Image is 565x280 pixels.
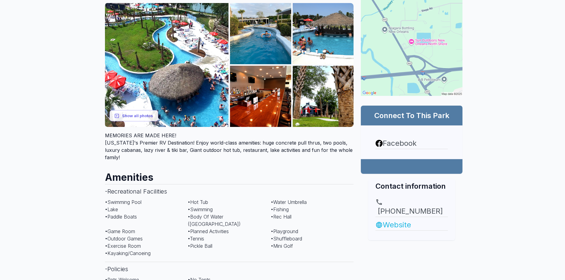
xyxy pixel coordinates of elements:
span: • Mini Golf [271,243,293,249]
span: • Pickle Ball [188,243,212,249]
h2: Connect To This Park [368,110,455,121]
span: • Exercise Room [105,243,141,249]
h2: Amenities [105,166,354,184]
span: • Shuffleboard [271,236,302,242]
img: AAcXr8qAtPnyg1UdwBgfCstaHqEbKDqcXkgxmaCY8hMOisgUlcdGbydNFx7dGMquYV-KYpDSd7VsVwljWq12UPeji_rsNCQio... [230,3,291,64]
h3: - Recreational Facilities [105,184,354,198]
span: • Water Umbrella [271,199,307,205]
span: • Kayaking/Canoeing [105,250,151,256]
span: • Tennis [188,236,204,242]
a: Website [375,219,448,230]
span: MEMORIES ARE MADE HERE! [105,132,176,138]
span: • Outdoor Games [105,236,143,242]
h3: - Policies [105,262,354,276]
span: • Swimming [188,206,213,212]
span: • Swimming Pool [105,199,141,205]
span: • Playground [271,228,298,234]
img: AAcXr8riJIIGOLno07iMJsb5JFTrl4ZJTwkz1tlYOqkqBZtv1Sv44FOtezSe_MrotrYNQLY4WClO0Ng0n9owKizImeNKXAnXo... [293,66,354,127]
span: • Paddle Boats [105,214,137,220]
img: AAcXr8r74EFB_gotB1HQKOhHs1gUpMzSOdLYySHMrbCz55h_iGyEwbVW6rzIOLSJu-w7OINnnOYruzWhtGvbOmDyrOv_x0RoA... [293,3,354,64]
img: AAcXr8ri62-MkbgFMa4GVqCYj8IopBg31RhmLLK467snq9BgPNfwjkgIWYO-xAyjjMLFLQEnSNXEsigmZ8k-1pL-24QgxJv2O... [230,66,291,127]
span: • Hot Tub [188,199,208,205]
button: Show all photos [110,110,158,121]
span: • Rec Hall [271,214,291,220]
span: • Game Room [105,228,135,234]
div: [US_STATE]'s Premier RV Destination! Enjoy world-class amenities: huge concrete pull thrus, two p... [105,132,354,161]
a: [PHONE_NUMBER] [375,198,448,217]
a: Facebook [375,138,448,149]
span: • Lake [105,206,118,212]
span: • Body Of Water ([GEOGRAPHIC_DATA]) [188,214,241,227]
span: • Fishing [271,206,289,212]
h2: Contact information [375,181,448,191]
img: AAcXr8qv9jgj6yR7UbxjTwGxmekVbp4iWTEQskW7ybKl_TxmeFcQal6TM44auVjci0rUl7YkYGq7VhpluPkFqON-sLAgrHoLF... [105,3,229,127]
span: • Planned Activities [188,228,229,234]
